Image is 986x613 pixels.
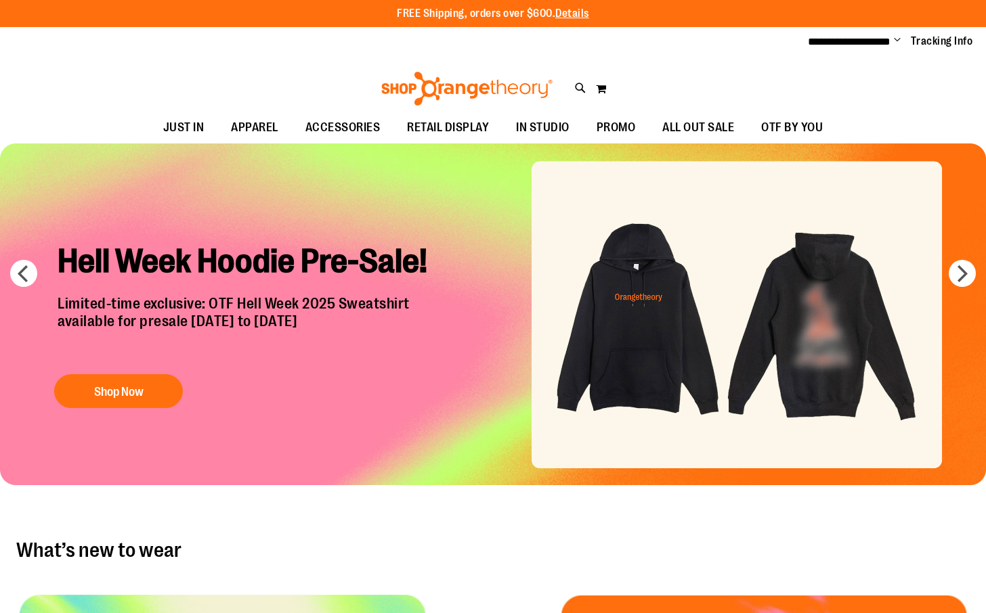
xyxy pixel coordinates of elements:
[662,112,734,143] span: ALL OUT SALE
[379,72,555,106] img: Shop Orangetheory
[54,375,183,409] button: Shop Now
[597,112,636,143] span: PROMO
[949,260,976,287] button: next
[397,6,589,22] p: FREE Shipping, orders over $600.
[911,34,973,49] a: Tracking Info
[516,112,570,143] span: IN STUDIO
[47,231,451,415] a: Hell Week Hoodie Pre-Sale! Limited-time exclusive: OTF Hell Week 2025 Sweatshirtavailable for pre...
[761,112,823,143] span: OTF BY YOU
[47,231,451,295] h2: Hell Week Hoodie Pre-Sale!
[305,112,381,143] span: ACCESSORIES
[47,295,451,361] p: Limited-time exclusive: OTF Hell Week 2025 Sweatshirt available for presale [DATE] to [DATE]
[555,7,589,20] a: Details
[10,260,37,287] button: prev
[407,112,489,143] span: RETAIL DISPLAY
[163,112,205,143] span: JUST IN
[16,539,970,561] h2: What’s new to wear
[894,35,901,48] button: Account menu
[231,112,278,143] span: APPAREL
